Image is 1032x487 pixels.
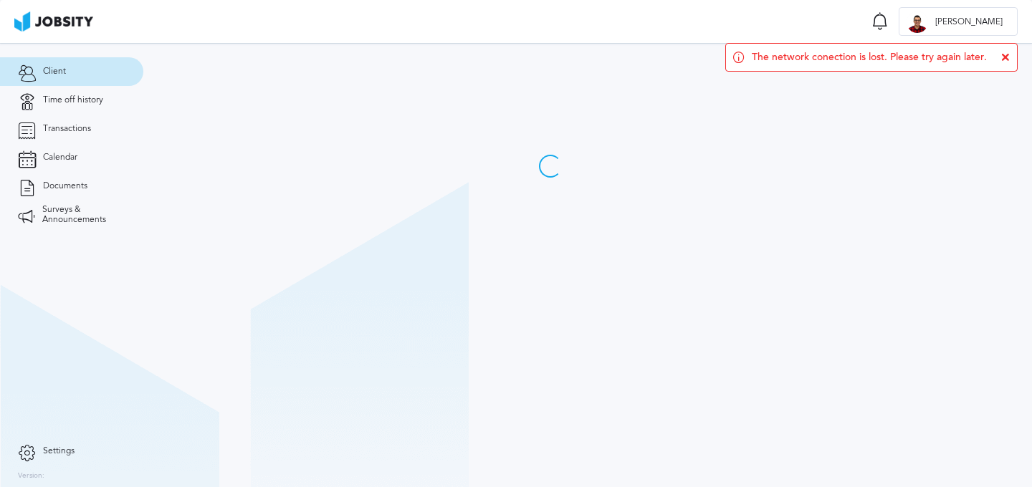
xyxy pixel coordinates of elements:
[43,446,75,456] span: Settings
[43,124,91,134] span: Transactions
[928,17,1010,27] span: [PERSON_NAME]
[43,153,77,163] span: Calendar
[14,11,93,32] img: ab4bad089aa723f57921c736e9817d99.png
[43,67,66,77] span: Client
[42,205,125,225] span: Surveys & Announcements
[43,95,103,105] span: Time off history
[752,52,987,63] span: The network conection is lost. Please try again later.
[18,472,44,481] label: Version:
[899,7,1018,36] button: C[PERSON_NAME]
[43,181,87,191] span: Documents
[907,11,928,33] div: C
